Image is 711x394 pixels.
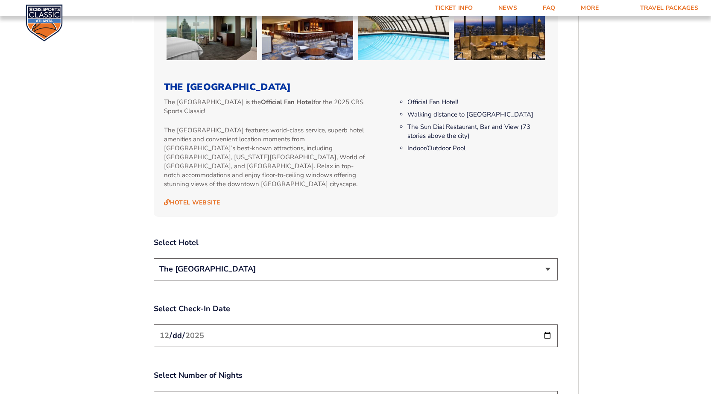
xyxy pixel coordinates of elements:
[261,98,313,106] strong: Official Fan Hotel
[164,199,220,207] a: Hotel Website
[164,98,369,116] p: The [GEOGRAPHIC_DATA] is the for the 2025 CBS Sports Classic!
[164,126,369,189] p: The [GEOGRAPHIC_DATA] features world-class service, superb hotel amenities and convenient locatio...
[26,4,63,41] img: CBS Sports Classic
[154,304,558,314] label: Select Check-In Date
[407,144,547,153] li: Indoor/Outdoor Pool
[407,98,547,107] li: Official Fan Hotel!
[154,370,558,381] label: Select Number of Nights
[164,82,547,93] h3: The [GEOGRAPHIC_DATA]
[407,123,547,140] li: The Sun Dial Restaurant, Bar and View (73 stories above the city)
[154,237,558,248] label: Select Hotel
[407,110,547,119] li: Walking distance to [GEOGRAPHIC_DATA]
